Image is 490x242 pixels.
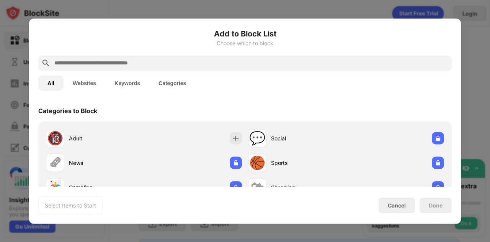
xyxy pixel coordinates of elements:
[249,155,265,171] div: 🏀
[38,28,452,39] h6: Add to Block List
[64,75,105,91] button: Websites
[249,130,265,146] div: 💬
[38,40,452,46] div: Choose which to block
[38,75,64,91] button: All
[251,179,264,195] div: 🛍
[69,134,144,142] div: Adult
[45,201,96,209] div: Select Items to Start
[47,179,63,195] div: 🃏
[429,202,443,208] div: Done
[271,134,346,142] div: Social
[69,183,144,191] div: Gambling
[41,58,51,67] img: search.svg
[69,159,144,167] div: News
[149,75,195,91] button: Categories
[47,130,63,146] div: 🔞
[271,183,346,191] div: Shopping
[49,155,62,171] div: 🗞
[388,202,406,209] div: Cancel
[105,75,149,91] button: Keywords
[38,107,97,114] div: Categories to Block
[271,159,346,167] div: Sports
